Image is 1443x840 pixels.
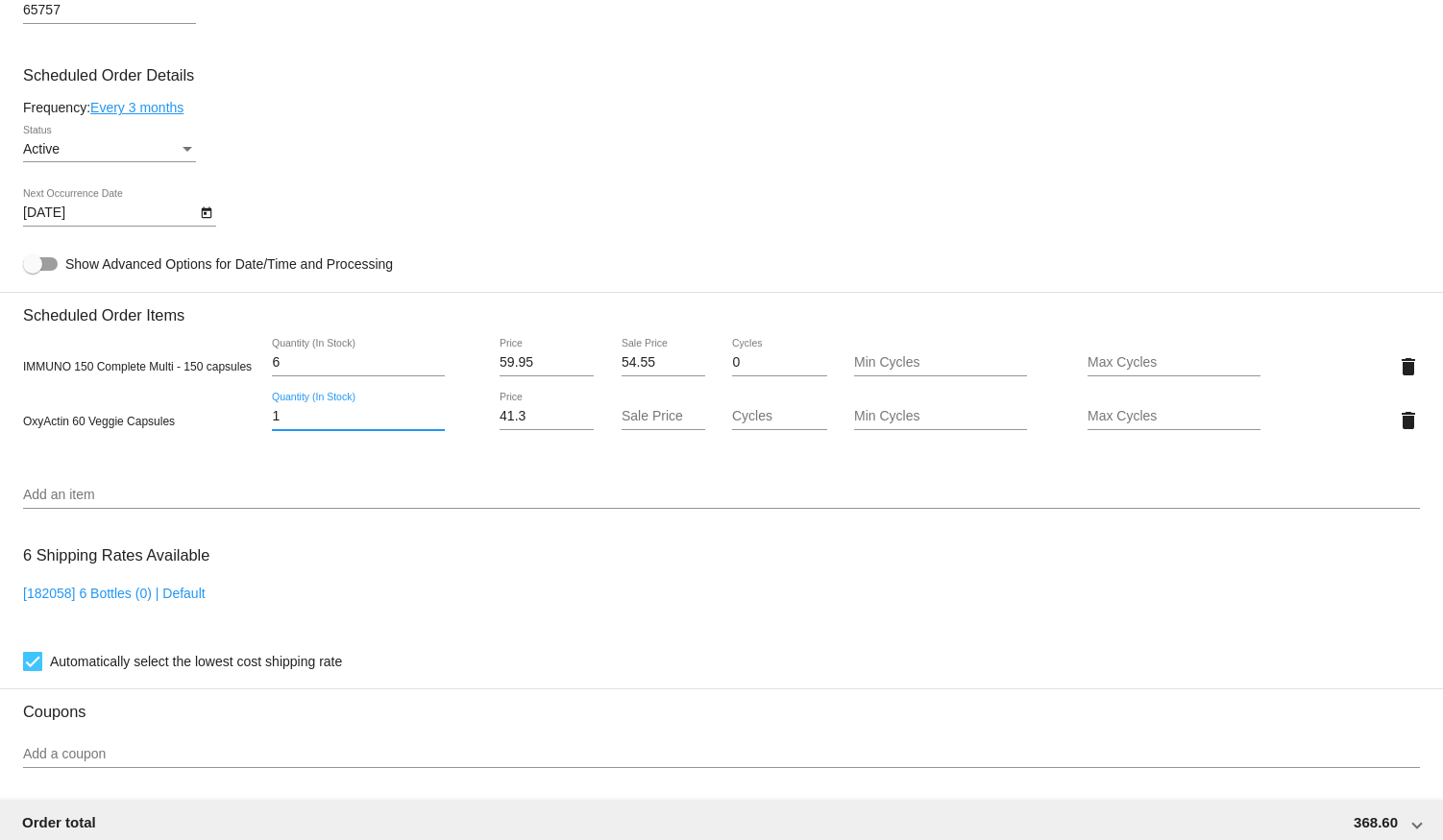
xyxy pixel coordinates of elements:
[65,254,393,274] span: Show Advanced Options for Date/Time and Processing
[1088,355,1260,371] input: Max Cycles
[23,586,206,601] a: [182058] 6 Bottles (0) | Default
[23,205,196,221] input: Next Occurrence Date
[500,355,594,371] input: Price
[23,292,1420,324] h3: Scheduled Order Items
[1354,814,1398,830] span: 368.60
[1397,409,1420,432] mat-icon: delete
[23,747,1420,762] input: Add a coupon
[23,360,252,373] span: IMMUNO 150 Complete Multi - 150 capsules
[23,3,196,18] input: Shipping Postcode
[23,66,1420,84] h3: Scheduled Order Details
[23,100,1420,115] div: Frequency:
[22,814,96,830] span: Order total
[196,202,216,222] button: Open calendar
[622,409,705,424] input: Sale Price
[23,142,196,157] mat-select: Status
[23,535,209,576] h3: 6 Shipping Rates Available
[732,409,826,424] input: Cycles
[1397,355,1420,378] mat-icon: delete
[622,355,705,371] input: Sale Price
[500,409,594,424] input: Price
[854,355,1027,371] input: Min Cycles
[854,409,1027,424] input: Min Cycles
[90,100,183,115] a: Every 3 months
[23,415,175,428] span: OxyActin 60 Veggie Capsules
[732,355,826,371] input: Cycles
[23,488,1420,503] input: Add an item
[23,141,60,156] span: Active
[272,355,445,371] input: Quantity (In Stock)
[1088,409,1260,424] input: Max Cycles
[23,688,1420,721] h3: Coupons
[272,409,445,424] input: Quantity (In Stock)
[50,650,342,673] span: Automatically select the lowest cost shipping rate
